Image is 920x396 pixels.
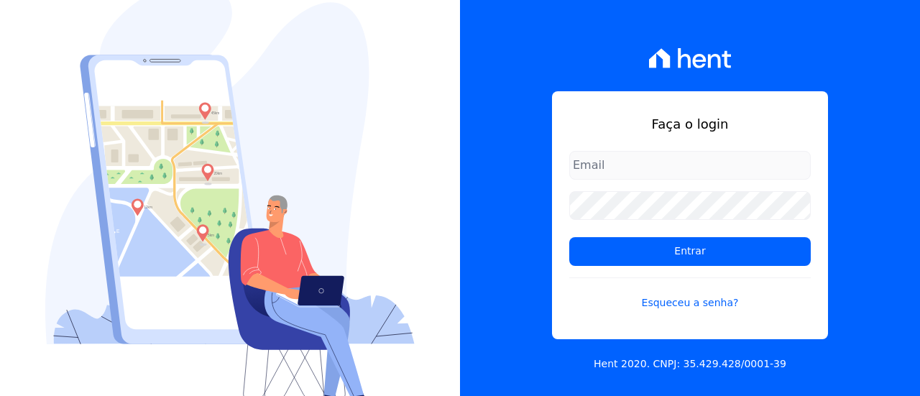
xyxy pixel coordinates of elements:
[569,114,811,134] h1: Faça o login
[569,277,811,310] a: Esqueceu a senha?
[594,356,786,372] p: Hent 2020. CNPJ: 35.429.428/0001-39
[569,151,811,180] input: Email
[569,237,811,266] input: Entrar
